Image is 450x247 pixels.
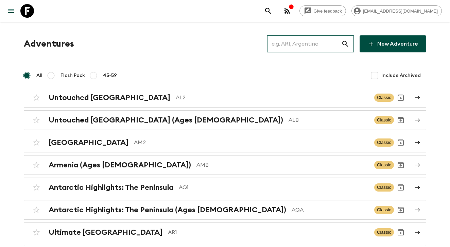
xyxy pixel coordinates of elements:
button: Archive [394,136,408,149]
button: Archive [394,158,408,172]
span: Classic [374,161,394,169]
h2: Untouched [GEOGRAPHIC_DATA] [49,93,170,102]
span: All [36,72,42,79]
span: Classic [374,183,394,192]
h2: Antarctic Highlights: The Peninsula [49,183,173,192]
p: AQ1 [179,183,369,192]
h2: Antarctic Highlights: The Peninsula (Ages [DEMOGRAPHIC_DATA]) [49,205,286,214]
span: Classic [374,94,394,102]
span: Flash Pack [60,72,85,79]
p: AMB [196,161,369,169]
h2: Ultimate [GEOGRAPHIC_DATA] [49,228,162,237]
h2: Untouched [GEOGRAPHIC_DATA] (Ages [DEMOGRAPHIC_DATA]) [49,116,283,125]
p: AQA [292,206,369,214]
span: 45-59 [103,72,117,79]
span: Classic [374,228,394,236]
button: Archive [394,181,408,194]
button: Archive [394,226,408,239]
a: New Adventure [360,35,426,52]
button: Archive [394,113,408,127]
span: Include Archived [381,72,421,79]
button: menu [4,4,18,18]
a: Untouched [GEOGRAPHIC_DATA] (Ages [DEMOGRAPHIC_DATA])ALBClassicArchive [24,110,426,130]
h1: Adventures [24,37,74,51]
input: e.g. AR1, Argentina [267,34,341,53]
span: Classic [374,116,394,124]
a: Antarctic Highlights: The PeninsulaAQ1ClassicArchive [24,178,426,197]
p: AR1 [168,228,369,236]
a: Antarctic Highlights: The Peninsula (Ages [DEMOGRAPHIC_DATA])AQAClassicArchive [24,200,426,220]
button: Archive [394,203,408,217]
a: [GEOGRAPHIC_DATA]AM2ClassicArchive [24,133,426,152]
button: Archive [394,91,408,104]
span: Give feedback [310,9,346,14]
p: AL2 [176,94,369,102]
h2: Armenia (Ages [DEMOGRAPHIC_DATA]) [49,161,191,169]
button: search adventures [261,4,275,18]
a: Untouched [GEOGRAPHIC_DATA]AL2ClassicArchive [24,88,426,108]
p: AM2 [134,138,369,147]
h2: [GEOGRAPHIC_DATA] [49,138,128,147]
span: Classic [374,138,394,147]
a: Armenia (Ages [DEMOGRAPHIC_DATA])AMBClassicArchive [24,155,426,175]
span: [EMAIL_ADDRESS][DOMAIN_NAME] [359,9,442,14]
span: Classic [374,206,394,214]
div: [EMAIL_ADDRESS][DOMAIN_NAME] [351,5,442,16]
a: Ultimate [GEOGRAPHIC_DATA]AR1ClassicArchive [24,223,426,242]
a: Give feedback [299,5,346,16]
p: ALB [289,116,369,124]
